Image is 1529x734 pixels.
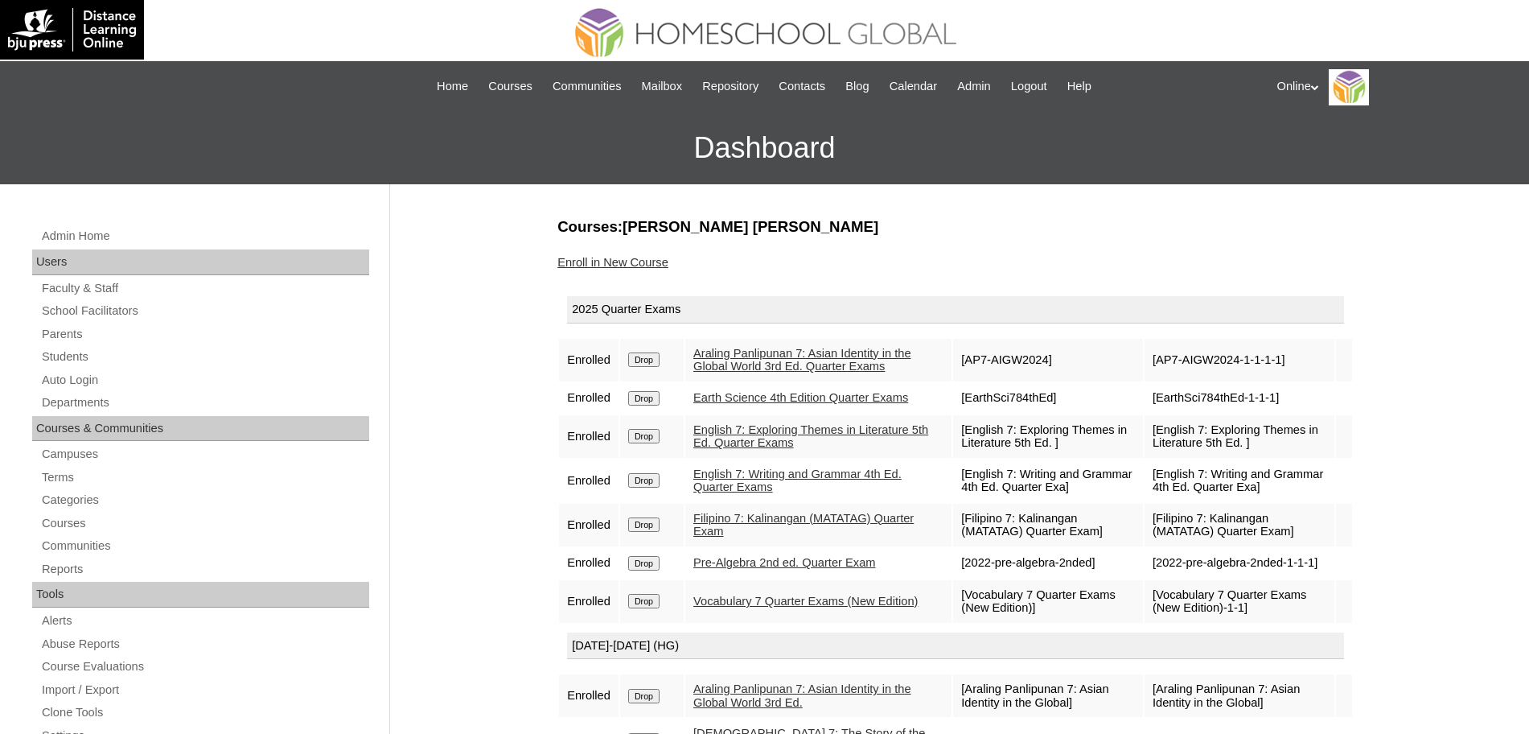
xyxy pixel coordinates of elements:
a: Terms [40,468,369,488]
div: Users [32,249,369,275]
a: Blog [837,77,877,96]
div: Online [1277,69,1514,105]
a: Home [429,77,476,96]
a: Pre-Algebra 2nd ed. Quarter Exam [693,556,875,569]
a: Filipino 7: Kalinangan (MATATAG) Quarter Exam [693,512,914,538]
td: [Filipino 7: Kalinangan (MATATAG) Quarter Exam] [953,504,1143,546]
a: Enroll in New Course [557,256,668,269]
td: [English 7: Writing and Grammar 4th Ed. Quarter Exa] [1145,460,1334,502]
a: Parents [40,324,369,344]
a: Course Evaluations [40,657,369,677]
a: Faculty & Staff [40,278,369,299]
input: Drop [628,473,660,488]
td: Enrolled [559,580,619,623]
span: Communities [553,77,622,96]
td: [English 7: Exploring Themes in Literature 5th Ed. ] [1145,415,1334,458]
td: [2022-pre-algebra-2nded] [953,548,1143,579]
h3: Dashboard [8,112,1521,184]
a: Admin [949,77,999,96]
a: Courses [480,77,540,96]
td: [EarthSci784thEd-1-1-1] [1145,383,1334,414]
a: Communities [545,77,630,96]
span: Blog [845,77,869,96]
td: [English 7: Exploring Themes in Literature 5th Ed. ] [953,415,1143,458]
td: [AP7-AIGW2024-1-1-1-1] [1145,339,1334,381]
span: Home [437,77,468,96]
td: [Filipino 7: Kalinangan (MATATAG) Quarter Exam] [1145,504,1334,546]
input: Drop [628,391,660,406]
span: Calendar [890,77,937,96]
a: School Facilitators [40,301,369,321]
div: Tools [32,582,369,608]
a: Repository [694,77,767,96]
a: English 7: Writing and Grammar 4th Ed. Quarter Exams [693,468,902,494]
a: Categories [40,490,369,510]
td: Enrolled [559,504,619,546]
div: [DATE]-[DATE] (HG) [567,633,1344,660]
td: Enrolled [559,339,619,381]
img: logo-white.png [8,8,136,52]
a: English 7: Exploring Themes in Literature 5th Ed. Quarter Exams [693,423,928,450]
td: [Araling Panlipunan 7: Asian Identity in the Global] [953,674,1143,717]
input: Drop [628,429,660,443]
a: Communities [40,536,369,556]
td: [Vocabulary 7 Quarter Exams (New Edition)] [953,580,1143,623]
td: [EarthSci784thEd] [953,383,1143,414]
td: Enrolled [559,460,619,502]
a: Help [1059,77,1099,96]
input: Drop [628,556,660,571]
a: Students [40,347,369,367]
input: Drop [628,518,660,532]
td: [2022-pre-algebra-2nded-1-1-1] [1145,548,1334,579]
td: [AP7-AIGW2024] [953,339,1143,381]
a: Admin Home [40,226,369,246]
td: Enrolled [559,548,619,579]
a: Araling Panlipunan 7: Asian Identity in the Global World 3rd Ed. Quarter Exams [693,347,911,373]
span: Help [1067,77,1091,96]
a: Alerts [40,611,369,631]
td: [Vocabulary 7 Quarter Exams (New Edition)-1-1] [1145,580,1334,623]
span: Repository [702,77,758,96]
a: Import / Export [40,680,369,700]
a: Campuses [40,444,369,464]
td: [Araling Panlipunan 7: Asian Identity in the Global] [1145,674,1334,717]
a: Abuse Reports [40,634,369,654]
a: Logout [1003,77,1055,96]
span: Contacts [779,77,825,96]
div: Courses & Communities [32,416,369,442]
h3: Courses:[PERSON_NAME] [PERSON_NAME] [557,216,1354,237]
span: Admin [957,77,991,96]
a: Earth Science 4th Edition Quarter Exams [693,391,908,404]
input: Drop [628,353,660,367]
a: Courses [40,513,369,534]
a: Vocabulary 7 Quarter Exams (New Edition) [693,595,918,608]
td: Enrolled [559,674,619,717]
td: Enrolled [559,415,619,458]
img: Online Academy [1329,69,1369,105]
input: Drop [628,689,660,703]
span: Mailbox [642,77,683,96]
input: Drop [628,594,660,608]
span: Logout [1011,77,1047,96]
td: [English 7: Writing and Grammar 4th Ed. Quarter Exa] [953,460,1143,502]
a: Auto Login [40,370,369,390]
a: Clone Tools [40,703,369,723]
a: Reports [40,559,369,579]
div: 2025 Quarter Exams [567,296,1344,324]
a: Departments [40,393,369,413]
span: Courses [488,77,532,96]
a: Contacts [771,77,833,96]
td: Enrolled [559,383,619,414]
a: Calendar [882,77,945,96]
a: Araling Panlipunan 7: Asian Identity in the Global World 3rd Ed. [693,682,911,709]
a: Mailbox [634,77,691,96]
